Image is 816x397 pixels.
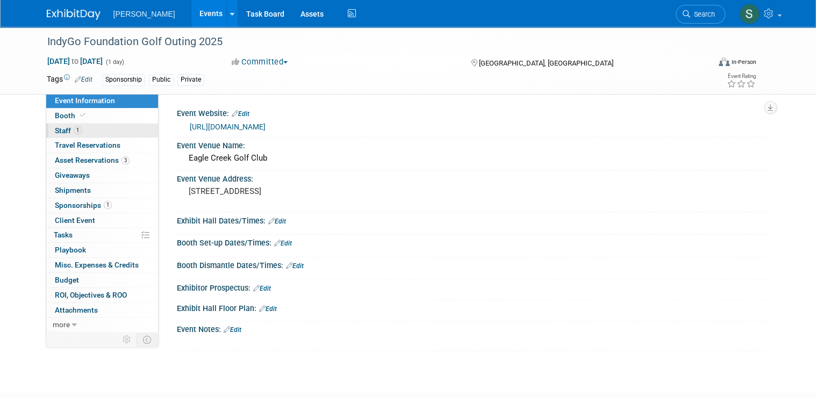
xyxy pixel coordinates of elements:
[46,243,158,257] a: Playbook
[189,186,412,196] pre: [STREET_ADDRESS]
[55,156,130,164] span: Asset Reservations
[104,201,112,209] span: 1
[149,74,174,85] div: Public
[224,326,241,334] a: Edit
[46,109,158,123] a: Booth
[47,9,101,20] img: ExhibitDay
[53,320,70,329] span: more
[46,138,158,153] a: Travel Reservations
[74,126,82,134] span: 1
[731,58,756,66] div: In-Person
[47,74,92,86] td: Tags
[46,303,158,317] a: Attachments
[46,183,158,198] a: Shipments
[55,201,112,210] span: Sponsorships
[55,216,95,225] span: Client Event
[55,261,139,269] span: Misc. Expenses & Credits
[46,168,158,183] a: Giveaways
[55,306,98,314] span: Attachments
[652,56,756,72] div: Event Format
[253,285,271,292] a: Edit
[54,230,73,239] span: Tasks
[177,300,770,314] div: Exhibit Hall Floor Plan:
[46,198,158,213] a: Sponsorships1
[70,57,80,66] span: to
[259,305,277,313] a: Edit
[274,240,292,247] a: Edit
[690,10,715,18] span: Search
[177,257,770,271] div: Booth Dismantle Dates/Times:
[177,105,770,119] div: Event Website:
[46,213,158,228] a: Client Event
[177,74,204,85] div: Private
[46,273,158,287] a: Budget
[55,141,120,149] span: Travel Reservations
[177,213,770,227] div: Exhibit Hall Dates/Times:
[55,111,88,120] span: Booth
[286,262,304,270] a: Edit
[55,126,82,135] span: Staff
[55,276,79,284] span: Budget
[46,124,158,138] a: Staff1
[177,138,770,151] div: Event Venue Name:
[727,74,756,79] div: Event Rating
[55,96,115,105] span: Event Information
[719,57,729,66] img: Format-Inperson.png
[185,150,762,167] div: Eagle Creek Golf Club
[136,333,158,347] td: Toggle Event Tabs
[80,112,85,118] i: Booth reservation complete
[479,59,613,67] span: [GEOGRAPHIC_DATA], [GEOGRAPHIC_DATA]
[177,235,770,249] div: Booth Set-up Dates/Times:
[46,288,158,302] a: ROI, Objectives & ROO
[190,122,266,131] a: [URL][DOMAIN_NAME]
[46,228,158,242] a: Tasks
[75,76,92,83] a: Edit
[102,74,145,85] div: Sponsorship
[232,110,249,118] a: Edit
[739,4,760,24] img: Sharon Aurelio
[268,218,286,225] a: Edit
[55,186,91,194] span: Shipments
[55,171,90,179] span: Giveaways
[55,291,127,299] span: ROI, Objectives & ROO
[177,171,770,184] div: Event Venue Address:
[47,56,103,66] span: [DATE] [DATE]
[55,246,86,254] span: Playbook
[676,5,725,24] a: Search
[118,333,137,347] td: Personalize Event Tab Strip
[228,56,292,68] button: Committed
[121,156,130,164] span: 3
[177,280,770,294] div: Exhibitor Prospectus:
[113,10,175,18] span: [PERSON_NAME]
[46,258,158,272] a: Misc. Expenses & Credits
[46,93,158,108] a: Event Information
[44,32,696,52] div: IndyGo Foundation Golf Outing 2025
[46,153,158,168] a: Asset Reservations3
[177,321,770,335] div: Event Notes:
[105,59,124,66] span: (1 day)
[46,317,158,332] a: more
